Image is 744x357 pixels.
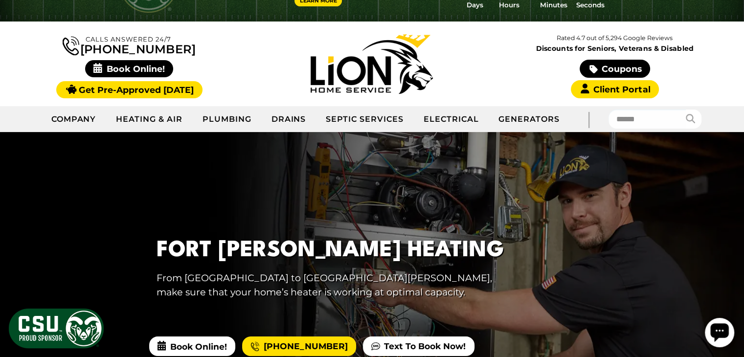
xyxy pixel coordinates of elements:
a: Generators [489,107,569,132]
a: [PHONE_NUMBER] [63,34,196,55]
span: Book Online! [85,60,174,77]
a: Client Portal [571,80,659,98]
a: Electrical [414,107,489,132]
img: CSU Sponsor Badge [7,307,105,350]
div: | [569,106,609,132]
a: Plumbing [193,107,262,132]
a: Coupons [580,60,650,78]
a: Heating & Air [106,107,192,132]
a: [PHONE_NUMBER] [242,336,356,356]
div: Open chat widget [4,4,33,33]
a: Get Pre-Approved [DATE] [56,81,203,98]
a: Septic Services [316,107,413,132]
p: Rated 4.7 out of 5,294 Google Reviews [494,33,736,44]
span: Book Online! [149,336,235,356]
h1: Fort [PERSON_NAME] Heating [157,234,513,267]
span: Discounts for Seniors, Veterans & Disabled [496,45,734,52]
a: Text To Book Now! [363,336,474,356]
a: Company [42,107,107,132]
a: Drains [262,107,316,132]
img: Lion Home Service [311,34,433,94]
p: From [GEOGRAPHIC_DATA] to [GEOGRAPHIC_DATA][PERSON_NAME], make sure that your home’s heater is wo... [157,271,513,299]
